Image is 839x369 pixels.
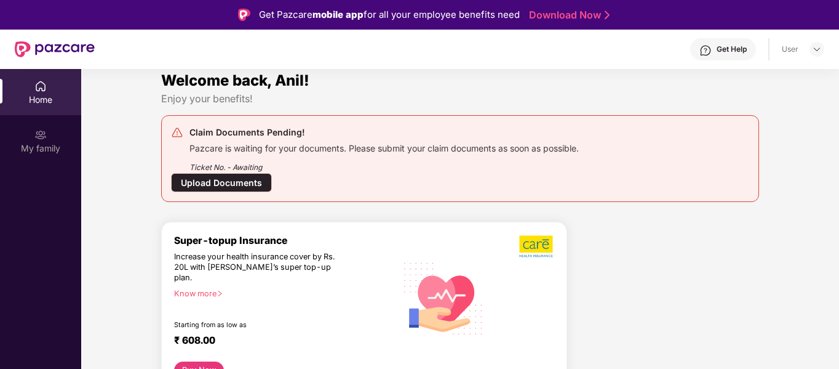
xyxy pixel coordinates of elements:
[217,290,223,297] span: right
[174,335,384,349] div: ₹ 608.00
[171,173,272,192] div: Upload Documents
[699,44,712,57] img: svg+xml;base64,PHN2ZyBpZD0iSGVscC0zMngzMiIgeG1sbnM9Imh0dHA6Ly93d3cudzMub3JnLzIwMDAvc3ZnIiB3aWR0aD...
[189,140,579,154] div: Pazcare is waiting for your documents. Please submit your claim documents as soon as possible.
[396,249,491,346] img: svg+xml;base64,PHN2ZyB4bWxucz0iaHR0cDovL3d3dy53My5vcmcvMjAwMC9zdmciIHhtbG5zOnhsaW5rPSJodHRwOi8vd3...
[189,125,579,140] div: Claim Documents Pending!
[519,235,554,258] img: b5dec4f62d2307b9de63beb79f102df3.png
[717,44,747,54] div: Get Help
[34,129,47,141] img: svg+xml;base64,PHN2ZyB3aWR0aD0iMjAiIGhlaWdodD0iMjAiIHZpZXdCb3g9IjAgMCAyMCAyMCIgZmlsbD0ibm9uZSIgeG...
[15,41,95,57] img: New Pazcare Logo
[174,252,343,283] div: Increase your health insurance cover by Rs. 20L with [PERSON_NAME]’s super top-up plan.
[312,9,364,20] strong: mobile app
[174,321,344,330] div: Starting from as low as
[605,9,610,22] img: Stroke
[171,126,183,139] img: svg+xml;base64,PHN2ZyB4bWxucz0iaHR0cDovL3d3dy53My5vcmcvMjAwMC9zdmciIHdpZHRoPSIyNCIgaGVpZ2h0PSIyNC...
[812,44,822,54] img: svg+xml;base64,PHN2ZyBpZD0iRHJvcGRvd24tMzJ4MzIiIHhtbG5zPSJodHRwOi8vd3d3LnczLm9yZy8yMDAwL3N2ZyIgd2...
[259,7,520,22] div: Get Pazcare for all your employee benefits need
[782,44,798,54] div: User
[174,235,396,246] div: Super-topup Insurance
[529,9,606,22] a: Download Now
[174,289,389,298] div: Know more
[161,71,309,89] span: Welcome back, Anil!
[34,80,47,92] img: svg+xml;base64,PHN2ZyBpZD0iSG9tZSIgeG1sbnM9Imh0dHA6Ly93d3cudzMub3JnLzIwMDAvc3ZnIiB3aWR0aD0iMjAiIG...
[238,9,250,21] img: Logo
[161,92,759,105] div: Enjoy your benefits!
[189,154,579,173] div: Ticket No. - Awaiting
